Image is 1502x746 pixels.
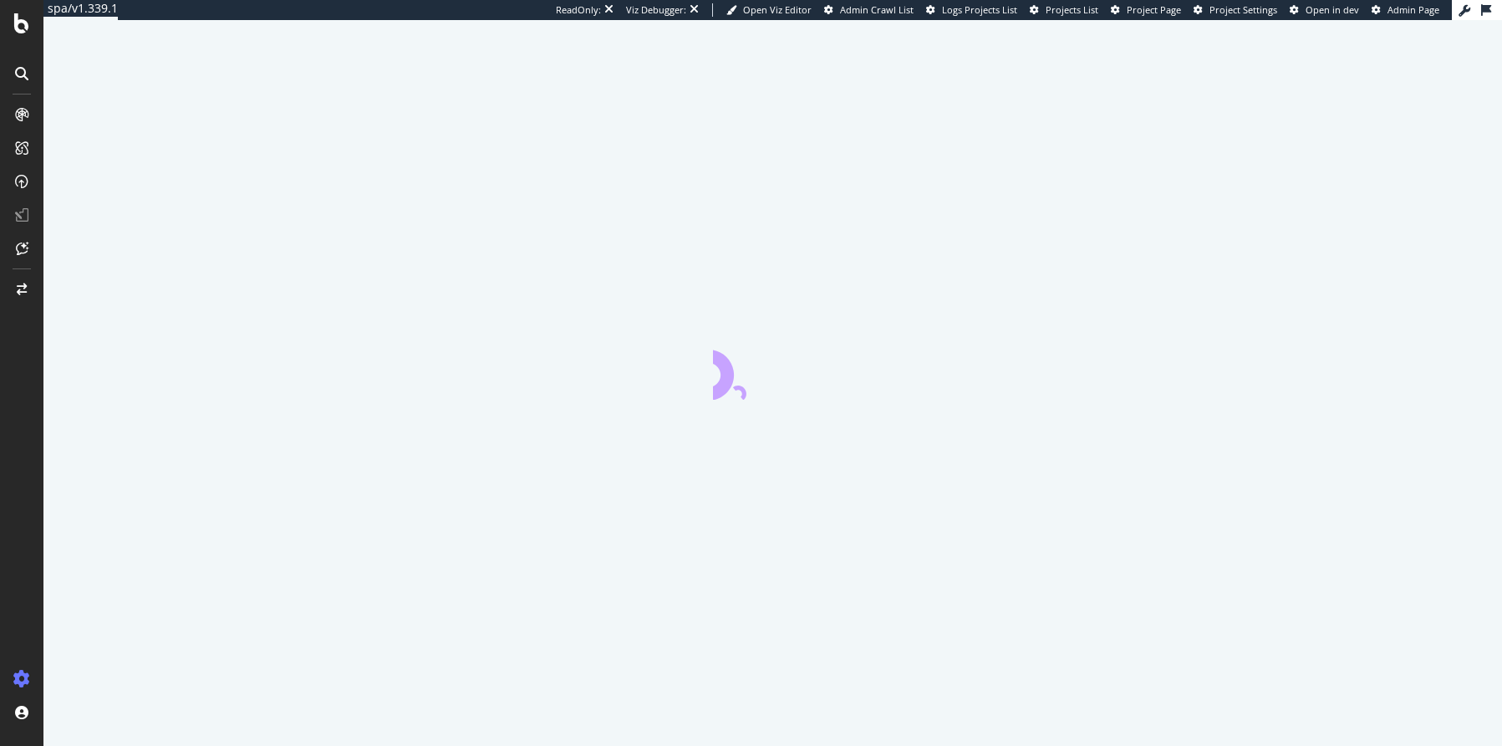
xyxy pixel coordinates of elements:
[1209,3,1277,16] span: Project Settings
[1111,3,1181,17] a: Project Page
[626,3,686,17] div: Viz Debugger:
[1127,3,1181,16] span: Project Page
[726,3,812,17] a: Open Viz Editor
[1046,3,1098,16] span: Projects List
[1030,3,1098,17] a: Projects List
[1306,3,1359,16] span: Open in dev
[713,340,833,400] div: animation
[824,3,914,17] a: Admin Crawl List
[840,3,914,16] span: Admin Crawl List
[1290,3,1359,17] a: Open in dev
[942,3,1017,16] span: Logs Projects List
[1194,3,1277,17] a: Project Settings
[1372,3,1439,17] a: Admin Page
[743,3,812,16] span: Open Viz Editor
[1387,3,1439,16] span: Admin Page
[926,3,1017,17] a: Logs Projects List
[556,3,601,17] div: ReadOnly:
